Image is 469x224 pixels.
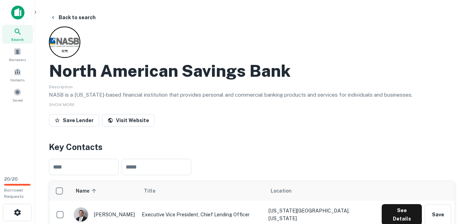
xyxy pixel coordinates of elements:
a: Borrowers [2,45,33,64]
th: Name [70,181,138,201]
span: Title [144,187,164,195]
span: 20 / 20 [4,177,18,182]
span: Borrowers [9,57,26,62]
span: Location [271,187,292,195]
span: SHOW MORE [49,102,75,107]
h2: North American Savings Bank [49,61,291,81]
button: Back to search [47,11,98,24]
p: NASB is a [US_STATE]-based financial institution that provides personal and commercial banking pr... [49,91,455,99]
a: Visit Website [102,114,155,127]
span: Contacts [10,77,24,83]
img: 1549387972075 [74,208,88,222]
img: capitalize-icon.png [11,6,24,20]
span: Name [76,187,98,195]
span: Borrower Requests [4,188,24,199]
span: Saved [13,97,23,103]
h4: Key Contacts [49,141,455,153]
th: Location [265,181,378,201]
th: Title [138,181,265,201]
button: Save Lender [49,114,99,127]
a: Search [2,25,33,44]
a: Contacts [2,65,33,84]
div: [PERSON_NAME] [74,207,135,222]
iframe: Chat Widget [434,168,469,202]
a: Saved [2,85,33,104]
span: Description [49,84,73,89]
span: Search [11,37,24,42]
